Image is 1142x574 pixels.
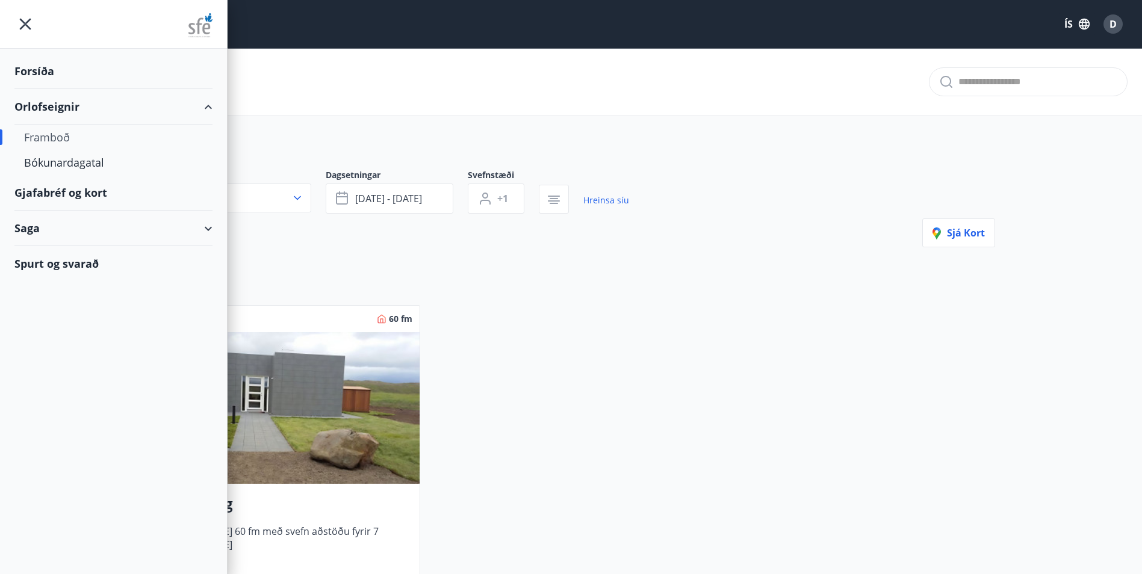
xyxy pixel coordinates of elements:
span: [PERSON_NAME] 60 fm með svefn aðstöðu fyrir 7 [PERSON_NAME] [158,525,410,564]
span: D [1109,17,1117,31]
span: Dagsetningar [326,169,468,184]
img: Paella dish [148,332,420,484]
div: Gjafabréf og kort [14,175,213,211]
h3: Arnarborg [158,493,410,515]
div: Forsíða [14,54,213,89]
button: [DATE] - [DATE] [326,184,453,214]
div: Orlofseignir [14,89,213,125]
img: union_logo [188,13,213,37]
button: Allt [147,184,311,212]
span: Svefnstæði [468,169,539,184]
button: menu [14,13,36,35]
button: D [1099,10,1128,39]
span: Sjá kort [933,226,985,239]
button: +1 [468,184,524,214]
a: Hreinsa síu [583,187,629,214]
div: Saga [14,211,213,246]
div: Framboð [24,125,203,150]
span: [DATE] - [DATE] [355,192,422,205]
div: Spurt og svarað [14,246,213,281]
button: ÍS [1058,13,1096,35]
span: 60 fm [389,313,412,325]
span: Svæði [147,169,326,184]
span: +1 [497,192,508,205]
button: Sjá kort [922,218,995,247]
div: Bókunardagatal [24,150,203,175]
